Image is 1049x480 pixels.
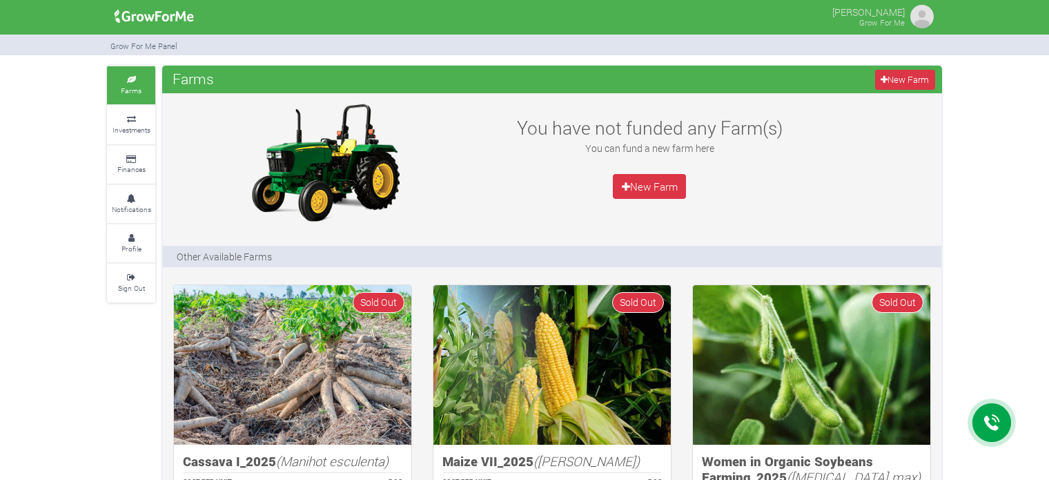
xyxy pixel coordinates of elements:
[107,106,155,144] a: Investments
[613,174,686,199] a: New Farm
[177,249,272,264] p: Other Available Farms
[612,292,664,312] span: Sold Out
[107,264,155,302] a: Sign Out
[500,117,799,139] h3: You have not funded any Farm(s)
[859,17,905,28] small: Grow For Me
[353,292,404,312] span: Sold Out
[169,65,217,93] span: Farms
[107,66,155,104] a: Farms
[107,146,155,184] a: Finances
[832,3,905,19] p: [PERSON_NAME]
[107,185,155,223] a: Notifications
[112,204,151,214] small: Notifications
[174,285,411,445] img: growforme image
[121,244,141,253] small: Profile
[872,292,923,312] span: Sold Out
[110,3,199,30] img: growforme image
[110,41,177,51] small: Grow For Me Panel
[107,224,155,262] a: Profile
[112,125,150,135] small: Investments
[442,454,662,470] h5: Maize VII_2025
[239,100,411,224] img: growforme image
[533,452,640,470] i: ([PERSON_NAME])
[693,285,930,445] img: growforme image
[117,164,146,174] small: Finances
[433,285,671,445] img: growforme image
[118,283,145,293] small: Sign Out
[183,454,402,470] h5: Cassava I_2025
[121,86,141,95] small: Farms
[908,3,936,30] img: growforme image
[500,141,799,155] p: You can fund a new farm here
[875,70,935,90] a: New Farm
[276,452,389,470] i: (Manihot esculenta)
